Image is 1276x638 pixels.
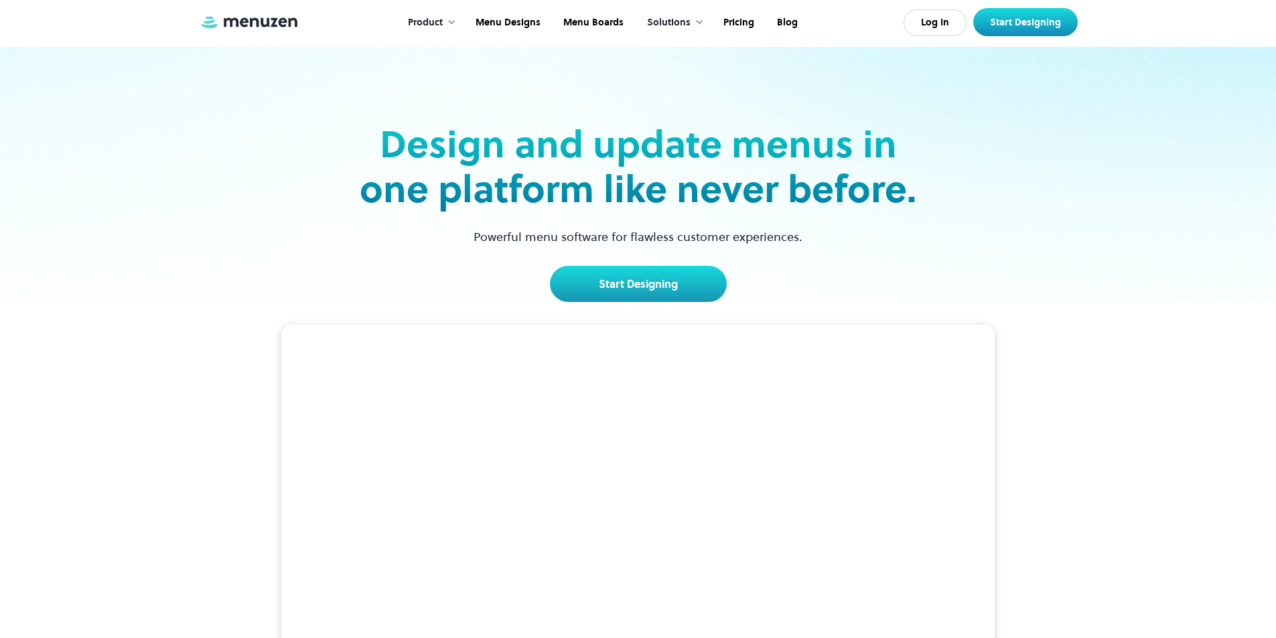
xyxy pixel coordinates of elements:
[457,228,819,246] p: Powerful menu software for flawless customer experiences.
[647,15,691,30] div: Solutions
[634,2,711,44] div: Solutions
[973,8,1078,36] a: Start Designing
[764,2,808,44] a: Blog
[551,2,634,44] a: Menu Boards
[395,2,463,44] div: Product
[463,2,551,44] a: Menu Designs
[904,9,967,36] a: Log In
[356,122,921,212] h2: Design and update menus in one platform like never before.
[711,2,764,44] a: Pricing
[408,15,443,30] div: Product
[550,266,727,302] a: Start Designing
